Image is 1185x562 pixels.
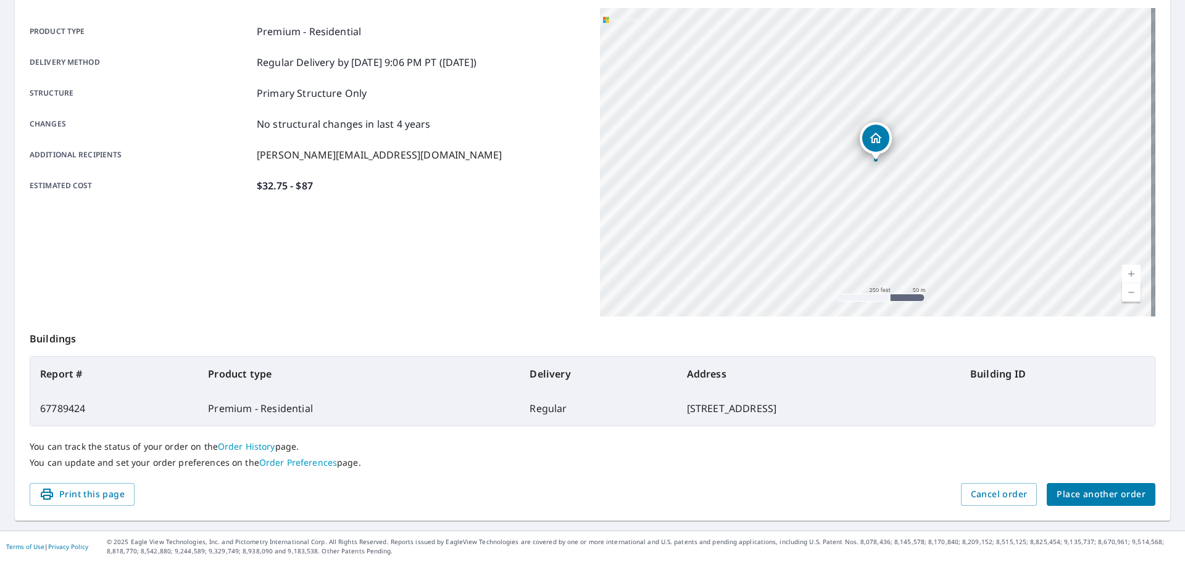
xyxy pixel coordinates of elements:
a: Current Level 17, Zoom In [1122,265,1141,283]
p: © 2025 Eagle View Technologies, Inc. and Pictometry International Corp. All Rights Reserved. Repo... [107,537,1179,556]
p: Delivery method [30,55,252,70]
span: Print this page [39,487,125,502]
a: Order History [218,440,275,452]
p: You can track the status of your order on the page. [30,441,1155,452]
p: Buildings [30,316,1155,356]
span: Place another order [1057,487,1145,502]
p: [PERSON_NAME][EMAIL_ADDRESS][DOMAIN_NAME] [257,147,502,162]
th: Delivery [520,357,676,391]
button: Cancel order [961,483,1037,506]
p: Changes [30,117,252,131]
span: Cancel order [971,487,1028,502]
a: Privacy Policy [48,542,88,551]
th: Building ID [960,357,1155,391]
th: Address [677,357,960,391]
div: Dropped pin, building 1, Residential property, 5000 Euclid Ln Richton Park, IL 60471 [860,122,892,160]
p: Estimated cost [30,178,252,193]
p: You can update and set your order preferences on the page. [30,457,1155,468]
td: 67789424 [30,391,198,426]
button: Place another order [1047,483,1155,506]
td: Premium - Residential [198,391,520,426]
p: Product type [30,24,252,39]
p: $32.75 - $87 [257,178,313,193]
p: | [6,543,88,550]
a: Terms of Use [6,542,44,551]
p: No structural changes in last 4 years [257,117,431,131]
button: Print this page [30,483,135,506]
th: Product type [198,357,520,391]
a: Order Preferences [259,457,337,468]
p: Primary Structure Only [257,86,367,101]
th: Report # [30,357,198,391]
p: Premium - Residential [257,24,361,39]
p: Regular Delivery by [DATE] 9:06 PM PT ([DATE]) [257,55,476,70]
p: Structure [30,86,252,101]
td: Regular [520,391,676,426]
a: Current Level 17, Zoom Out [1122,283,1141,302]
td: [STREET_ADDRESS] [677,391,960,426]
p: Additional recipients [30,147,252,162]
